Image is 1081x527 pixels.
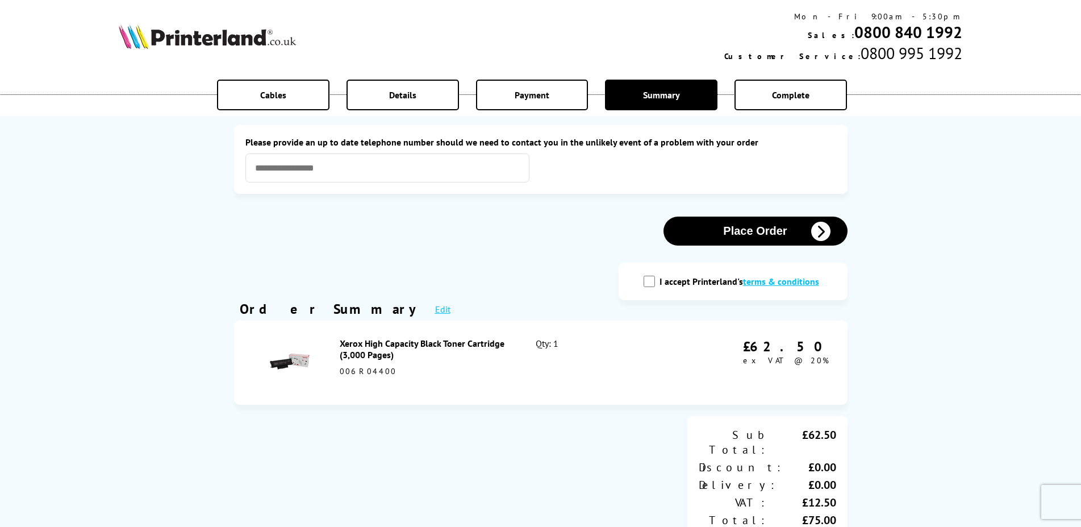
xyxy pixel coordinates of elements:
span: Sales: [808,30,854,40]
a: modal_tc [743,276,819,287]
div: £0.00 [783,460,836,475]
span: 0800 995 1992 [861,43,962,64]
img: Xerox High Capacity Black Toner Cartridge (3,000 Pages) [270,342,310,381]
span: Cables [260,89,286,101]
a: 0800 840 1992 [854,22,962,43]
span: Complete [772,89,809,101]
label: Please provide an up to date telephone number should we need to contact you in the unlikely event... [245,136,836,148]
a: Edit [435,304,450,315]
span: Customer Service: [724,51,861,61]
div: £0.00 [777,478,836,492]
span: Payment [515,89,549,101]
div: Delivery: [699,478,777,492]
span: Details [389,89,416,101]
div: £62.50 [743,338,830,355]
div: VAT: [699,495,767,510]
img: Printerland Logo [119,24,296,49]
div: Discount: [699,460,783,475]
div: Sub Total: [699,428,767,457]
div: £12.50 [767,495,836,510]
div: £62.50 [767,428,836,457]
span: Summary [643,89,680,101]
label: I accept Printerland's [660,276,825,287]
div: Order Summary [240,300,424,318]
button: Place Order [663,217,848,246]
div: Mon - Fri 9:00am - 5:30pm [724,11,962,22]
div: Qty: 1 [536,338,653,388]
div: 006R04400 [340,366,511,376]
div: Xerox High Capacity Black Toner Cartridge (3,000 Pages) [340,338,511,360]
span: ex VAT @ 20% [743,355,829,366]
